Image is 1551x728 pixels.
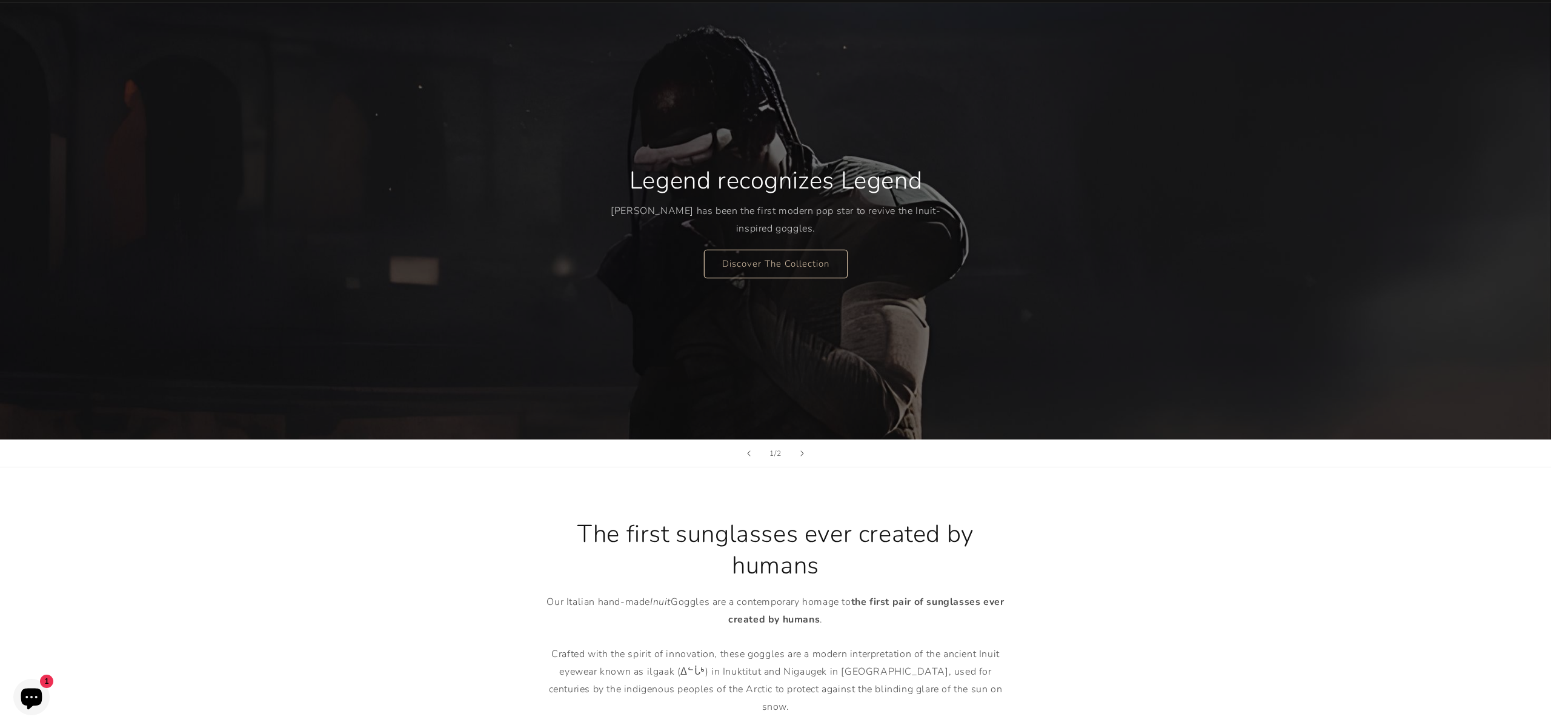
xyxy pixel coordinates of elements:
button: Next slide [789,440,815,467]
span: / [774,447,777,459]
strong: ever created by humans [728,595,1004,626]
p: Our Italian hand-made Goggles are a contemporary homage to . Crafted with the spirit of innovatio... [539,593,1012,716]
span: 2 [777,447,782,459]
p: [PERSON_NAME] has been the first modern pop star to revive the Inuit-inspired goggles. [611,202,941,238]
em: Inuit [650,595,671,609]
button: Previous slide [736,440,762,467]
a: Discover The Collection [704,249,848,278]
span: 1 [769,447,774,459]
h2: Legend recognizes Legend [629,165,922,196]
strong: the first pair of sunglasses [851,595,981,609]
h2: The first sunglasses ever created by humans [539,518,1012,581]
inbox-online-store-chat: Shopify online store chat [10,679,53,718]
